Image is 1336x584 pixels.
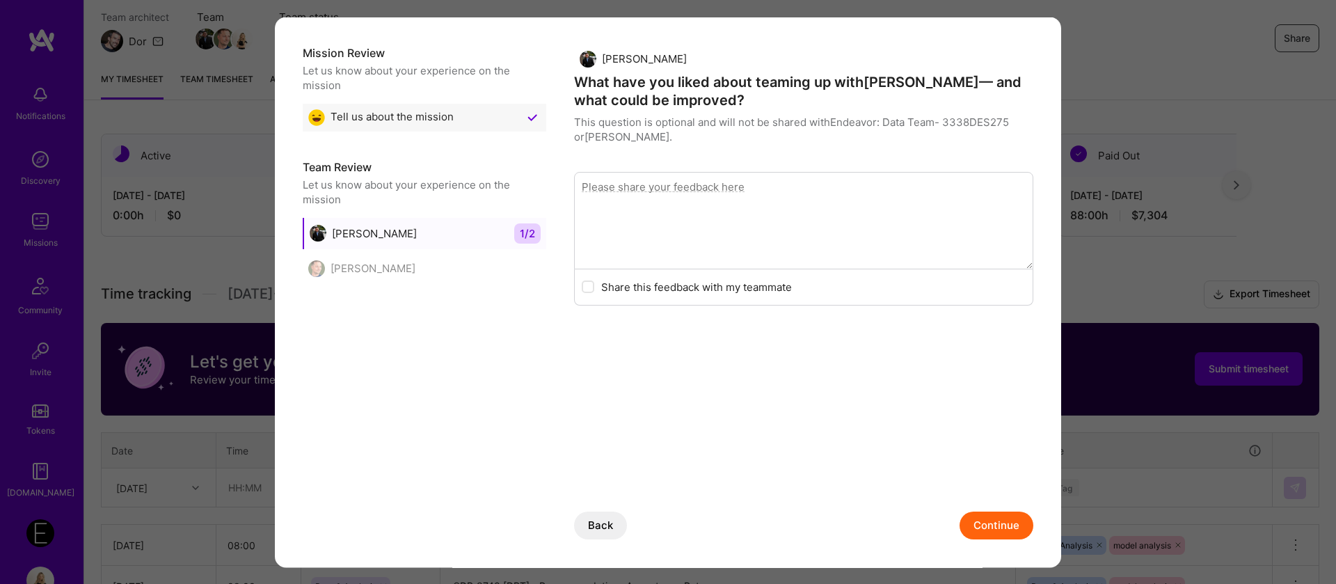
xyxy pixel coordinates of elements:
[580,50,687,67] div: [PERSON_NAME]
[310,225,417,242] div: [PERSON_NAME]
[303,177,546,206] div: Let us know about your experience on the mission
[308,260,325,276] img: Semyon Pisarev
[308,260,415,276] div: [PERSON_NAME]
[275,17,1061,567] div: modal
[514,223,541,243] span: 1 / 2
[524,109,541,125] img: Checkmark
[303,45,546,60] h5: Mission Review
[960,512,1033,539] button: Continue
[308,109,325,125] img: Great emoji
[574,512,627,539] button: Back
[310,225,326,242] img: Fernando Ferrer
[580,50,596,67] img: Fernando Ferrer
[303,63,546,92] div: Let us know about your experience on the mission
[303,159,546,174] h5: Team Review
[331,109,454,125] span: Tell us about the mission
[574,72,1033,109] h4: What have you liked about teaming up with [PERSON_NAME] — and what could be improved?
[601,279,792,294] label: Share this feedback with my teammate
[574,114,1033,143] p: This question is optional and will not be shared with Endeavor: Data Team- 3338DES275 or [PERSON_...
